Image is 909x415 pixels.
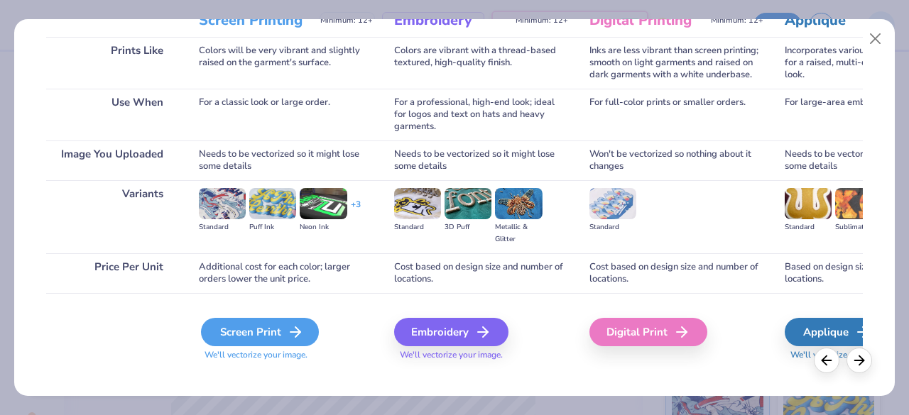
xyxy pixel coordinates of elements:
img: Sublimated [835,188,882,219]
div: Needs to be vectorized so it might lose some details [199,140,373,180]
span: Minimum: 12+ [516,16,568,26]
h3: Digital Printing [589,11,705,30]
div: Price Per Unit [46,253,178,293]
span: We'll vectorize your image. [199,349,373,361]
div: Colors are vibrant with a thread-based textured, high-quality finish. [394,37,568,89]
div: Embroidery [394,318,508,346]
span: Minimum: 12+ [320,16,373,26]
div: Additional cost for each color; larger orders lower the unit price. [199,253,373,293]
img: 3D Puff [445,188,491,219]
div: Standard [589,221,636,233]
div: For a classic look or large order. [199,89,373,140]
div: For a professional, high-end look; ideal for logos and text on hats and heavy garments. [394,89,568,140]
div: Standard [394,221,441,233]
img: Metallic & Glitter [495,188,542,219]
div: For full-color prints or smaller orders. [589,89,763,140]
img: Neon Ink [300,188,347,219]
div: + 3 [351,199,361,223]
h3: Embroidery [394,11,510,30]
div: Neon Ink [300,221,347,233]
div: 3D Puff [445,221,491,233]
div: Digital Print [589,318,707,346]
img: Standard [394,188,441,219]
div: Applique [785,318,889,346]
div: Inks are less vibrant than screen printing; smooth on light garments and raised on dark garments ... [589,37,763,89]
div: Use When [46,89,178,140]
div: Image You Uploaded [46,140,178,180]
span: We'll vectorize your image. [394,349,568,361]
div: Standard [785,221,832,233]
div: Sublimated [835,221,882,233]
div: Prints Like [46,37,178,89]
div: Needs to be vectorized so it might lose some details [394,140,568,180]
div: Standard [199,221,246,233]
img: Standard [199,188,246,219]
h3: Screen Printing [199,11,315,30]
div: Colors will be very vibrant and slightly raised on the garment's surface. [199,37,373,89]
div: Metallic & Glitter [495,221,542,245]
img: Standard [589,188,636,219]
div: Puff Ink [249,221,296,233]
img: Standard [785,188,832,219]
div: Cost based on design size and number of locations. [589,253,763,293]
div: Screen Print [201,318,319,346]
div: Variants [46,180,178,253]
img: Puff Ink [249,188,296,219]
div: Cost based on design size and number of locations. [394,253,568,293]
div: Won't be vectorized so nothing about it changes [589,140,763,180]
